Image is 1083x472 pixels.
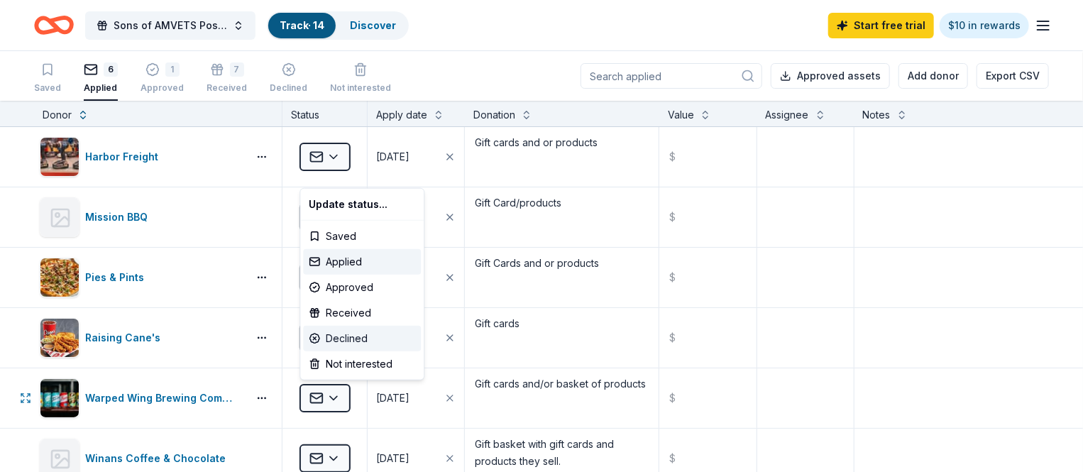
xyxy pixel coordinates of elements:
[303,275,421,300] div: Approved
[303,249,421,275] div: Applied
[303,192,421,217] div: Update status...
[303,300,421,326] div: Received
[303,326,421,351] div: Declined
[303,224,421,249] div: Saved
[303,351,421,377] div: Not interested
